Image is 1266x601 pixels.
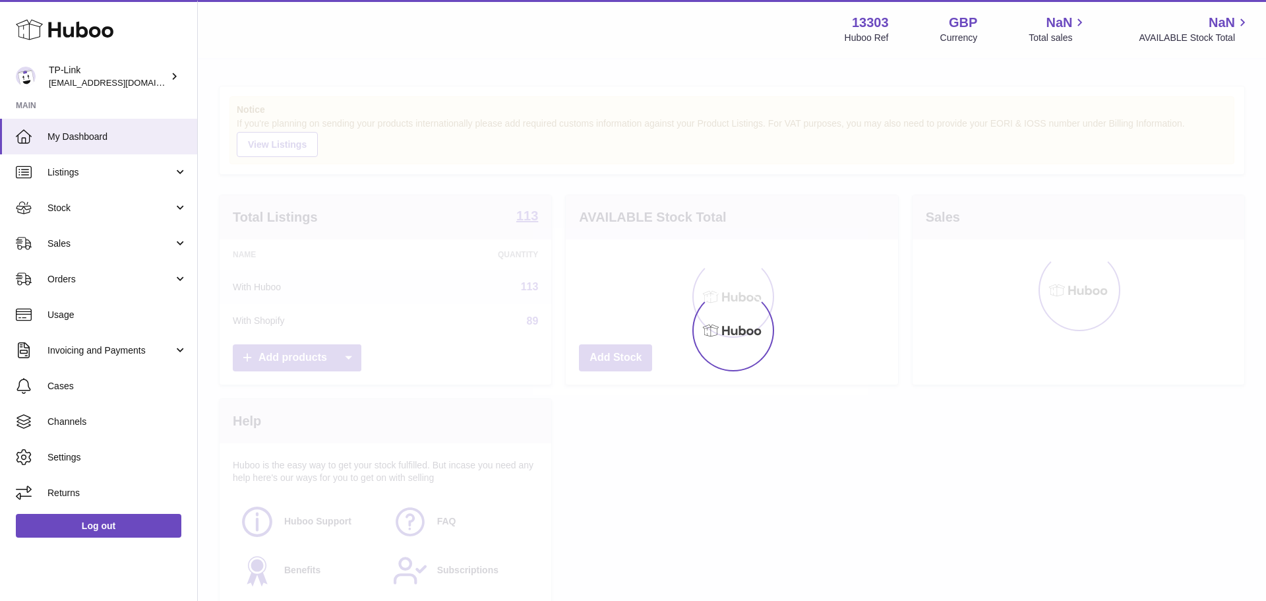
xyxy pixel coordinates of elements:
[47,166,173,179] span: Listings
[16,67,36,86] img: internalAdmin-13303@internal.huboo.com
[49,64,167,89] div: TP-Link
[16,514,181,538] a: Log out
[47,273,173,286] span: Orders
[47,487,187,499] span: Returns
[47,451,187,464] span: Settings
[47,202,173,214] span: Stock
[47,416,187,428] span: Channels
[1046,14,1072,32] span: NaN
[845,32,889,44] div: Huboo Ref
[1139,14,1250,44] a: NaN AVAILABLE Stock Total
[949,14,977,32] strong: GBP
[1139,32,1250,44] span: AVAILABLE Stock Total
[47,380,187,393] span: Cases
[47,237,173,250] span: Sales
[47,131,187,143] span: My Dashboard
[47,344,173,357] span: Invoicing and Payments
[1029,14,1087,44] a: NaN Total sales
[940,32,978,44] div: Currency
[47,309,187,321] span: Usage
[1029,32,1087,44] span: Total sales
[852,14,889,32] strong: 13303
[49,77,194,88] span: [EMAIL_ADDRESS][DOMAIN_NAME]
[1209,14,1235,32] span: NaN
